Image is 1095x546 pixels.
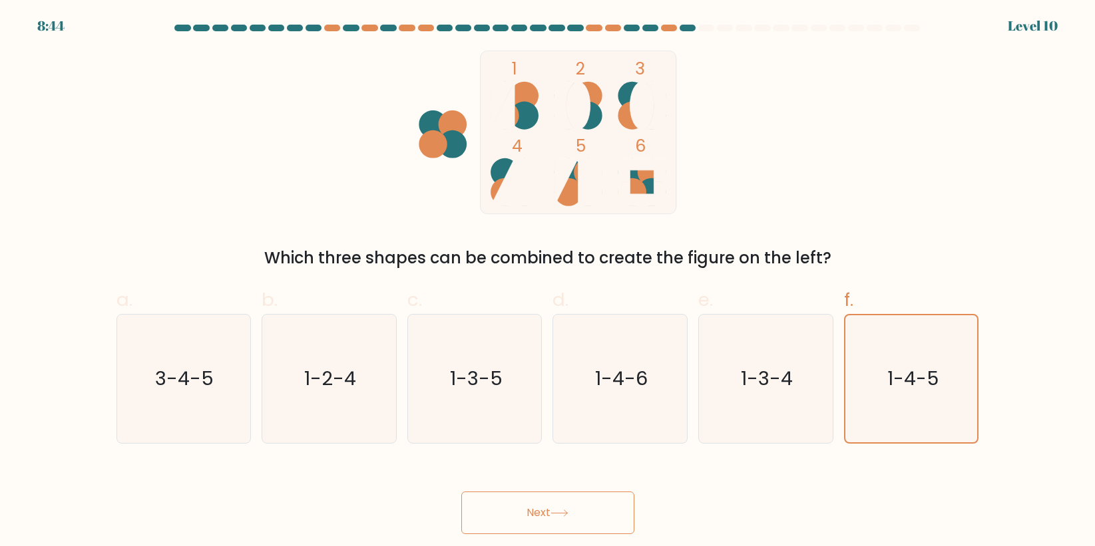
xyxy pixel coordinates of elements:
tspan: 2 [576,57,585,80]
tspan: 6 [635,134,646,158]
button: Next [461,491,634,534]
span: a. [116,287,132,313]
div: Which three shapes can be combined to create the figure on the left? [124,246,971,270]
div: 8:44 [37,16,65,36]
text: 1-2-4 [304,365,356,392]
text: 1-3-4 [741,365,793,392]
tspan: 4 [512,134,523,158]
span: d. [552,287,568,313]
tspan: 3 [635,57,645,80]
text: 1-4-5 [887,365,939,392]
text: 3-4-5 [156,365,214,392]
span: e. [698,287,713,313]
tspan: 1 [512,57,517,80]
span: c. [407,287,422,313]
div: Level 10 [1008,16,1058,36]
tspan: 5 [576,134,586,158]
text: 1-3-5 [450,365,503,392]
text: 1-4-6 [595,365,648,392]
span: b. [262,287,278,313]
span: f. [844,287,853,313]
